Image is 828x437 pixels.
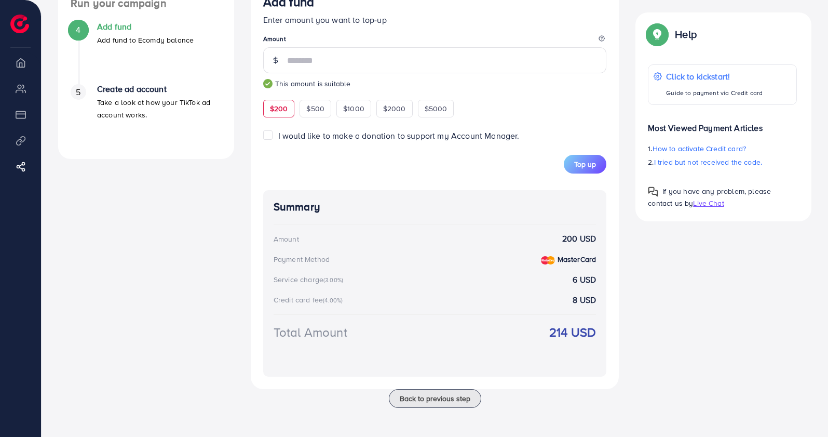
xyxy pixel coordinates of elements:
[270,103,288,114] span: $200
[648,187,658,197] img: Popup guide
[666,70,763,83] p: Click to kickstart!
[564,155,606,174] button: Top up
[274,234,299,244] div: Amount
[653,143,746,154] span: How to activate Credit card?
[274,254,330,264] div: Payment Method
[97,34,194,46] p: Add fund to Ecomdy balance
[97,22,194,32] h4: Add fund
[562,233,596,245] strong: 200 USD
[389,389,481,408] button: Back to previous step
[10,15,29,33] img: logo
[76,24,80,36] span: 4
[648,142,797,155] p: 1.
[97,84,222,94] h4: Create ad account
[263,79,273,88] img: guide
[573,294,596,306] strong: 8 USD
[425,103,447,114] span: $5000
[784,390,820,429] iframe: Chat
[648,156,797,168] p: 2.
[400,393,470,404] span: Back to previous step
[383,103,406,114] span: $2000
[274,274,346,285] div: Service charge
[306,103,324,114] span: $500
[541,256,555,264] img: credit
[574,159,596,169] span: Top up
[343,103,364,114] span: $1000
[648,186,771,208] span: If you have any problem, please contact us by
[274,201,596,214] h4: Summary
[76,86,80,98] span: 5
[648,113,797,134] p: Most Viewed Payment Articles
[97,96,222,121] p: Take a look at how your TikTok ad account works.
[323,276,343,284] small: (3.00%)
[278,130,520,141] span: I would like to make a donation to support my Account Manager.
[549,323,596,341] strong: 214 USD
[666,87,763,99] p: Guide to payment via Credit card
[675,28,697,41] p: Help
[274,323,347,341] div: Total Amount
[263,14,607,26] p: Enter amount you want to top-up
[648,25,667,44] img: Popup guide
[274,295,346,305] div: Credit card fee
[693,198,724,208] span: Live Chat
[573,274,596,286] strong: 6 USD
[58,22,234,84] li: Add fund
[263,78,607,89] small: This amount is suitable
[654,157,762,167] span: I tried but not received the code.
[323,296,343,304] small: (4.00%)
[263,34,607,47] legend: Amount
[58,84,234,147] li: Create ad account
[558,254,596,264] strong: MasterCard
